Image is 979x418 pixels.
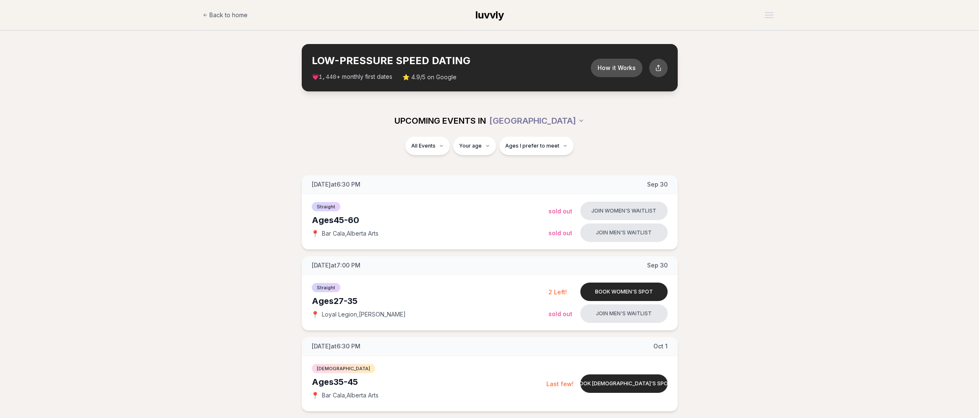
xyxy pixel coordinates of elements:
span: Sep 30 [647,261,668,270]
span: Straight [312,283,340,292]
button: Your age [453,137,496,155]
span: [DATE] at 6:30 PM [312,342,360,350]
button: Book [DEMOGRAPHIC_DATA]'s spot [580,374,668,393]
span: All Events [411,143,436,149]
div: Ages 27-35 [312,295,548,307]
span: Sold Out [548,229,572,236]
span: Loyal Legion , [PERSON_NAME] [322,310,406,319]
span: Sold Out [548,310,572,317]
span: Back to home [209,11,248,19]
span: 📍 [312,392,319,399]
button: Join men's waitlist [580,304,668,323]
button: All Events [405,137,450,155]
button: [GEOGRAPHIC_DATA] [489,112,585,130]
span: UPCOMING EVENTS IN [394,115,486,127]
span: Ages I prefer to meet [505,143,559,149]
div: Ages 35-45 [312,376,546,388]
button: Join men's waitlist [580,223,668,242]
button: Book women's spot [580,283,668,301]
span: 📍 [312,230,319,237]
a: luvvly [475,8,504,22]
span: Sep 30 [647,180,668,189]
button: Join women's waitlist [580,202,668,220]
span: [DEMOGRAPHIC_DATA] [312,364,375,373]
span: [DATE] at 6:30 PM [312,180,360,189]
button: How it Works [591,59,642,77]
span: ⭐ 4.9/5 on Google [402,73,457,81]
span: Bar Cala , Alberta Arts [322,229,379,238]
span: luvvly [475,9,504,21]
span: 2 Left! [548,288,567,296]
span: Bar Cala , Alberta Arts [322,391,379,400]
a: Back to home [203,7,248,23]
span: [DATE] at 7:00 PM [312,261,360,270]
div: Ages 45-60 [312,214,548,226]
span: Straight [312,202,340,211]
span: 1,440 [319,74,337,80]
span: Your age [459,143,482,149]
span: Sold Out [548,208,572,215]
button: Open menu [762,9,777,21]
button: Ages I prefer to meet [499,137,574,155]
span: 💗 + monthly first dates [312,73,392,81]
span: Last few! [546,380,574,387]
span: Oct 1 [653,342,668,350]
span: 📍 [312,311,319,318]
h2: LOW-PRESSURE SPEED DATING [312,54,591,68]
